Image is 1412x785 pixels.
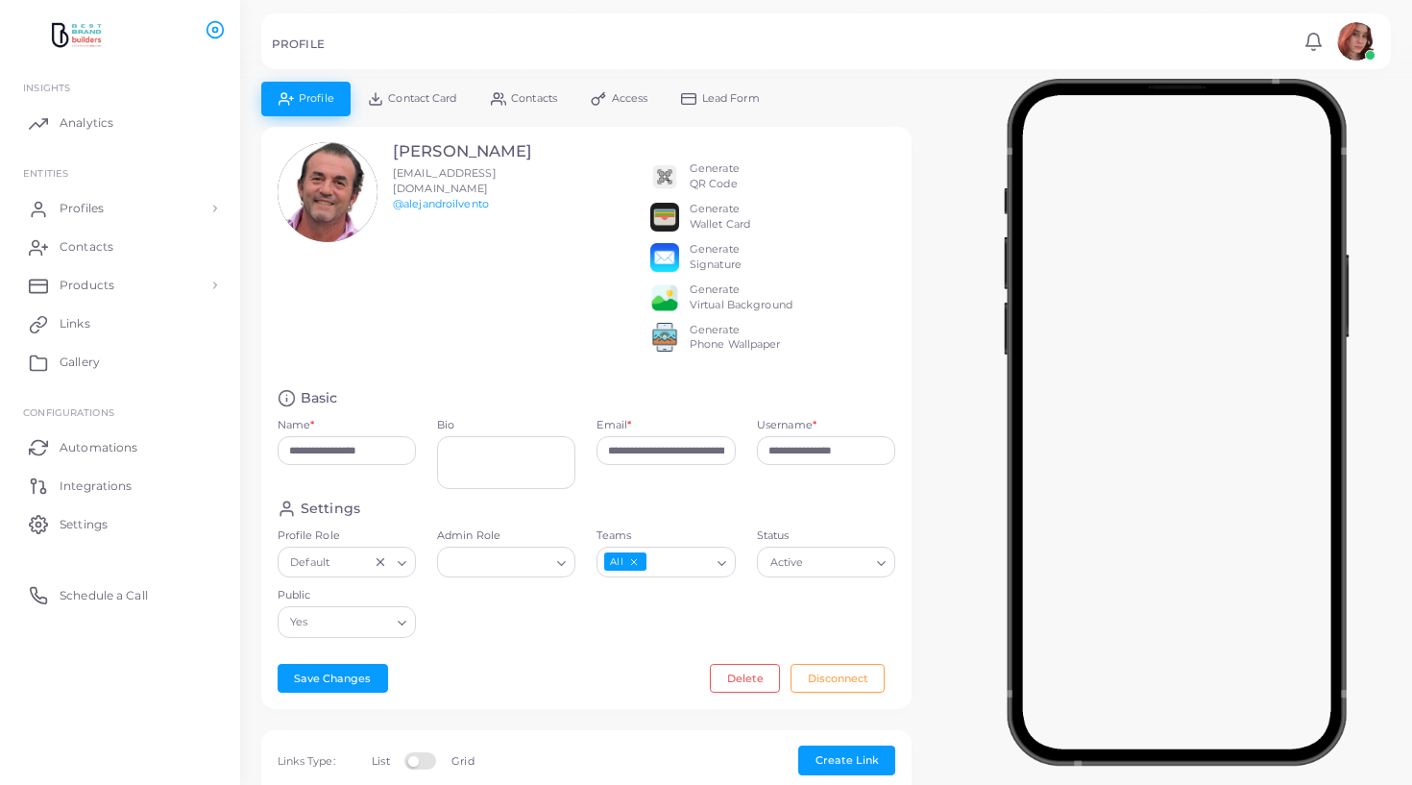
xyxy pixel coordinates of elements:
a: Contacts [14,228,226,266]
input: Search for option [334,552,369,573]
a: avatar [1331,22,1380,61]
label: Profile Role [278,528,416,544]
div: Generate Signature [690,242,742,273]
a: Products [14,266,226,305]
img: e64e04433dee680bcc62d3a6779a8f701ecaf3be228fb80ea91b313d80e16e10.png [650,283,679,312]
div: Search for option [757,547,895,577]
div: Generate Phone Wallpaper [690,323,781,354]
a: Schedule a Call [14,576,226,614]
label: Email [596,418,631,433]
span: Default [288,552,332,573]
span: Yes [288,613,311,633]
span: Schedule a Call [60,587,148,604]
span: Settings [60,516,108,533]
a: Settings [14,504,226,543]
div: Search for option [437,547,575,577]
input: Search for option [312,612,390,633]
label: Status [757,528,895,544]
button: Delete [710,664,780,693]
div: Search for option [278,547,416,577]
span: Integrations [60,478,132,495]
span: Analytics [60,114,113,132]
label: Name [278,418,315,433]
button: Deselect All [627,555,641,569]
input: Search for option [808,552,869,573]
a: Analytics [14,104,226,142]
img: avatar [1337,22,1375,61]
span: Gallery [60,354,100,371]
label: Username [757,418,816,433]
div: Search for option [596,547,735,577]
span: All [604,552,645,571]
img: email.png [650,243,679,272]
label: Admin Role [437,528,575,544]
span: INSIGHTS [23,82,70,93]
a: @alejandroilvento [393,197,489,210]
span: Active [767,552,806,573]
div: Generate Virtual Background [690,282,792,313]
div: Search for option [278,606,416,637]
a: Gallery [14,343,226,381]
span: Links [60,315,90,332]
span: Contact Card [388,93,456,104]
img: apple-wallet.png [650,203,679,232]
a: Links [14,305,226,343]
span: Configurations [23,406,114,418]
label: Teams [596,528,735,544]
img: phone-mock.b55596b7.png [1004,79,1349,766]
label: Public [278,588,416,603]
span: Create Link [816,753,879,767]
label: List [372,754,389,770]
h3: [PERSON_NAME] [393,142,532,161]
h4: Settings [301,500,360,518]
label: Bio [437,418,575,433]
span: [EMAIL_ADDRESS][DOMAIN_NAME] [393,166,497,195]
input: Search for option [446,552,549,573]
img: 522fc3d1c3555ff804a1a379a540d0107ed87845162a92721bf5e2ebbcc3ae6c.png [650,323,679,352]
img: qr2.png [650,162,679,191]
button: Save Changes [278,664,388,693]
button: Disconnect [791,664,885,693]
div: Generate QR Code [690,161,740,192]
span: Access [612,93,648,104]
div: Generate Wallet Card [690,202,750,233]
span: Profile [299,93,334,104]
span: Products [60,277,114,294]
span: Lead Form [702,93,760,104]
span: Automations [60,439,137,456]
a: Integrations [14,466,226,504]
a: Profiles [14,189,226,228]
span: Profiles [60,200,104,217]
span: Contacts [60,238,113,256]
label: Grid [451,754,474,770]
a: Automations [14,428,226,466]
h5: PROFILE [272,37,325,51]
button: Create Link [798,746,895,774]
span: ENTITIES [23,167,68,179]
button: Clear Selected [374,554,387,570]
span: Contacts [511,93,557,104]
input: Search for option [648,552,710,573]
h4: Basic [301,389,338,407]
span: Links Type: [278,754,335,768]
img: logo [17,18,124,54]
